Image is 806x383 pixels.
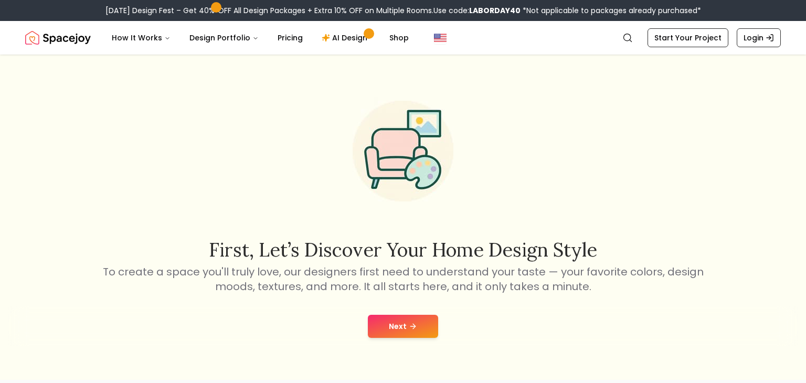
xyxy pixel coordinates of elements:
[521,5,701,16] span: *Not applicable to packages already purchased*
[368,315,438,338] button: Next
[336,84,470,218] img: Start Style Quiz Illustration
[105,5,701,16] div: [DATE] Design Fest – Get 40% OFF All Design Packages + Extra 10% OFF on Multiple Rooms.
[103,27,179,48] button: How It Works
[103,27,417,48] nav: Main
[433,5,521,16] span: Use code:
[381,27,417,48] a: Shop
[25,27,91,48] a: Spacejoy
[313,27,379,48] a: AI Design
[25,21,781,55] nav: Global
[648,28,728,47] a: Start Your Project
[434,31,447,44] img: United States
[101,264,705,294] p: To create a space you'll truly love, our designers first need to understand your taste — your fav...
[269,27,311,48] a: Pricing
[181,27,267,48] button: Design Portfolio
[25,27,91,48] img: Spacejoy Logo
[101,239,705,260] h2: First, let’s discover your home design style
[469,5,521,16] b: LABORDAY40
[737,28,781,47] a: Login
